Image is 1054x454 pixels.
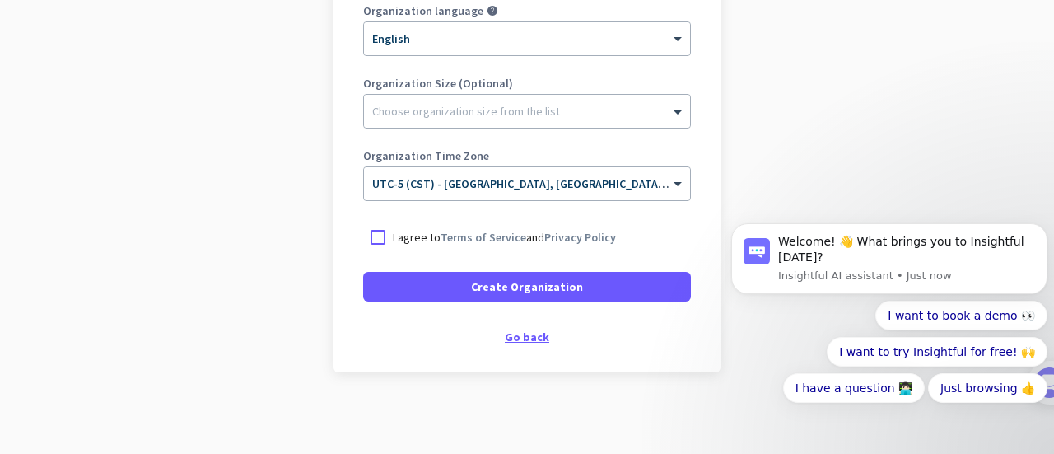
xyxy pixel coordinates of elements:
i: help [487,5,498,16]
div: Go back [363,331,691,343]
label: Organization Size (Optional) [363,77,691,89]
p: I agree to and [393,229,616,246]
a: Privacy Policy [544,230,616,245]
a: Terms of Service [441,230,526,245]
iframe: Intercom notifications message [725,100,1054,446]
span: Create Organization [471,278,583,295]
label: Organization Time Zone [363,150,691,161]
button: Create Organization [363,272,691,302]
label: Organization language [363,5,483,16]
